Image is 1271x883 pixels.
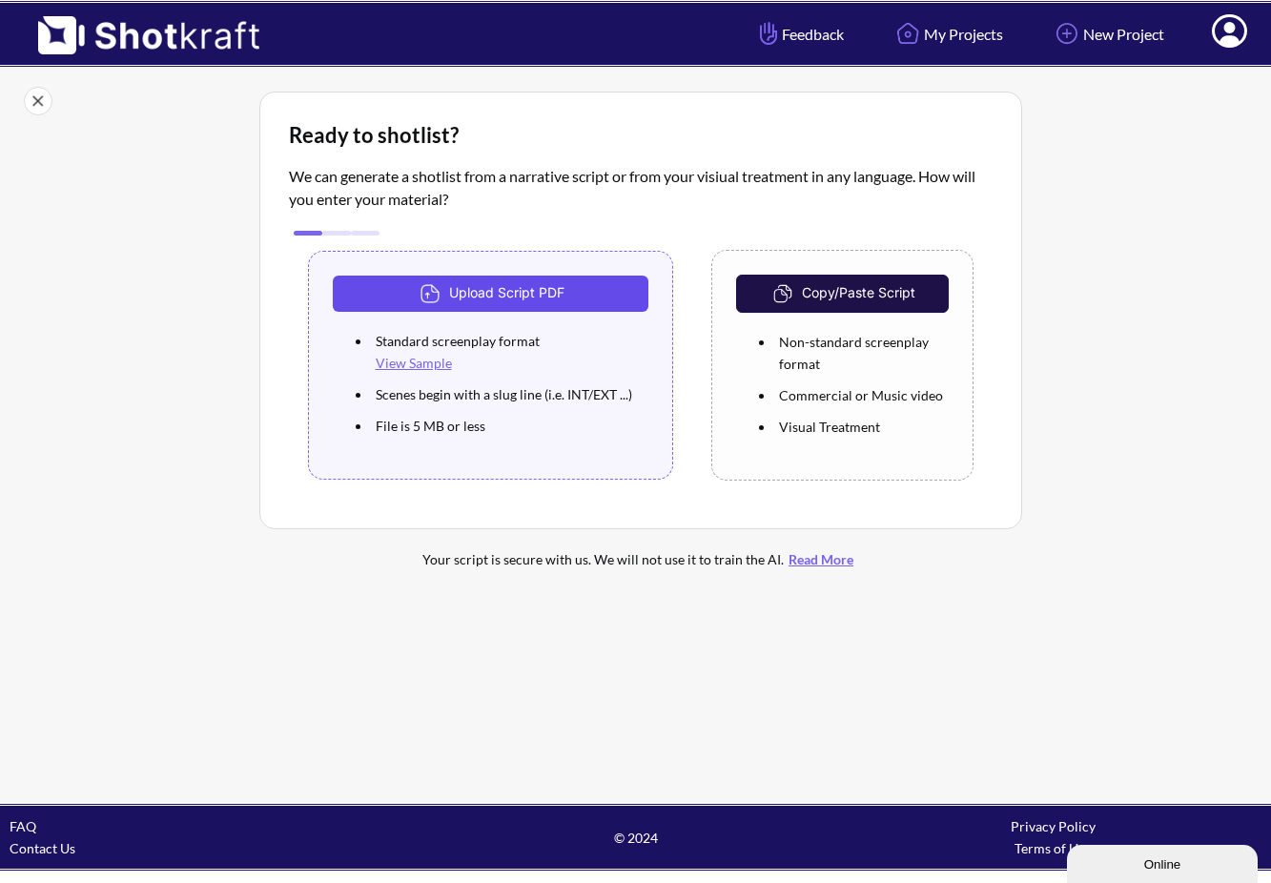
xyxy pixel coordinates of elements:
[1036,9,1179,59] a: New Project
[755,23,844,45] span: Feedback
[10,818,36,834] a: FAQ
[774,326,948,380] li: Non-standard screenplay format
[755,17,782,50] img: Hand Icon
[784,551,858,567] a: Read More
[10,840,75,856] a: Contact Us
[769,279,802,308] img: CopyAndPaste Icon
[289,165,993,211] p: We can generate a shotlist from a narrative script or from your visiual treatment in any language...
[1067,841,1261,883] iframe: chat widget
[427,827,845,849] span: © 2024
[376,355,452,371] a: View Sample
[774,411,948,442] li: Visual Treatment
[736,275,948,313] button: Copy/Paste Script
[844,837,1261,859] div: Terms of Use
[371,410,649,441] li: File is 5 MB or less
[371,325,649,379] li: Standard screenplay format
[844,815,1261,837] div: Privacy Policy
[1051,17,1083,50] img: Add Icon
[371,379,649,410] li: Scenes begin with a slug line (i.e. INT/EXT ...)
[774,380,948,411] li: Commercial or Music video
[333,276,649,312] button: Upload Script PDF
[24,87,52,115] img: Close Icon
[892,17,924,50] img: Home Icon
[877,9,1017,59] a: My Projects
[336,548,946,570] div: Your script is secure with us. We will not use it to train the AI.
[289,121,993,150] div: Ready to shotlist?
[416,279,449,308] img: Upload Icon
